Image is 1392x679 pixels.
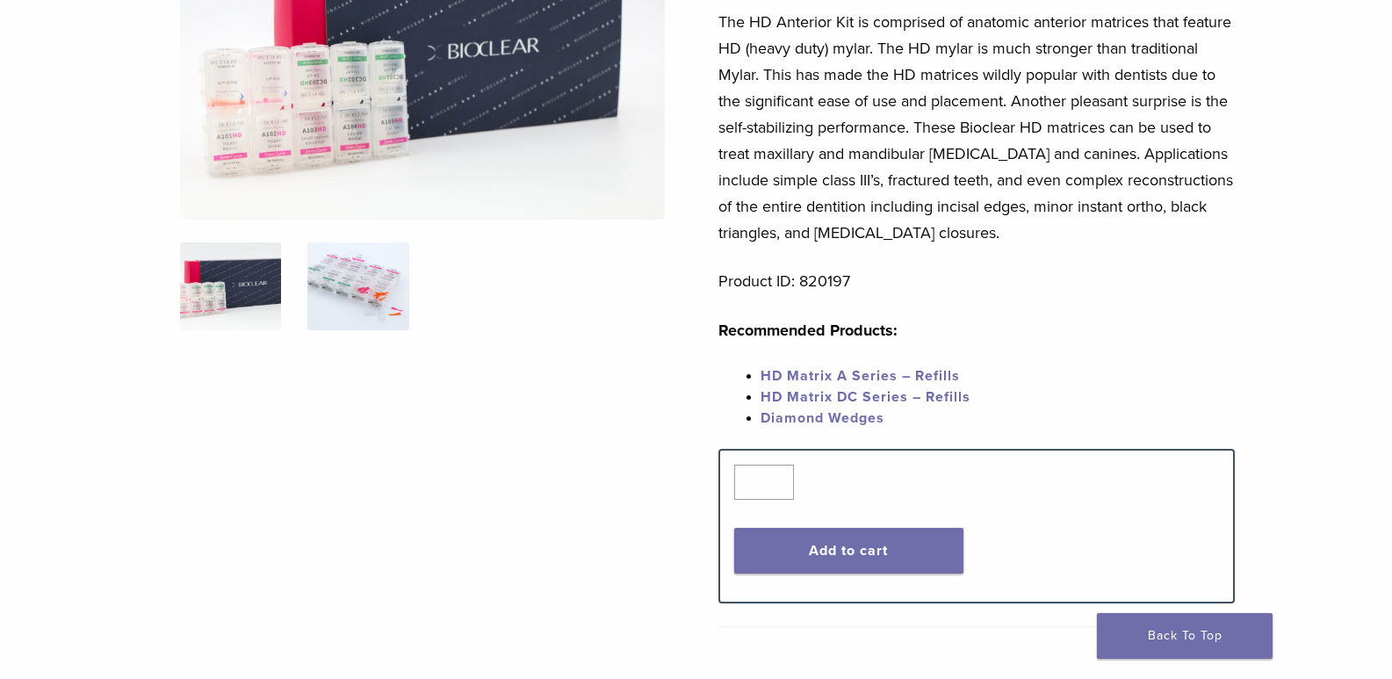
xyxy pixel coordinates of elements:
a: HD Matrix DC Series – Refills [761,388,970,406]
button: Add to cart [734,528,963,574]
p: Product ID: 820197 [718,268,1235,294]
img: IMG_8088-1-324x324.jpg [180,242,281,330]
a: HD Matrix A Series – Refills [761,367,960,385]
a: Diamond Wedges [761,409,884,427]
p: The HD Anterior Kit is comprised of anatomic anterior matrices that feature HD (heavy duty) mylar... [718,9,1235,246]
a: Back To Top [1097,613,1273,659]
img: Complete HD Anterior Kit - Image 2 [307,242,408,330]
strong: Recommended Products: [718,321,898,340]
